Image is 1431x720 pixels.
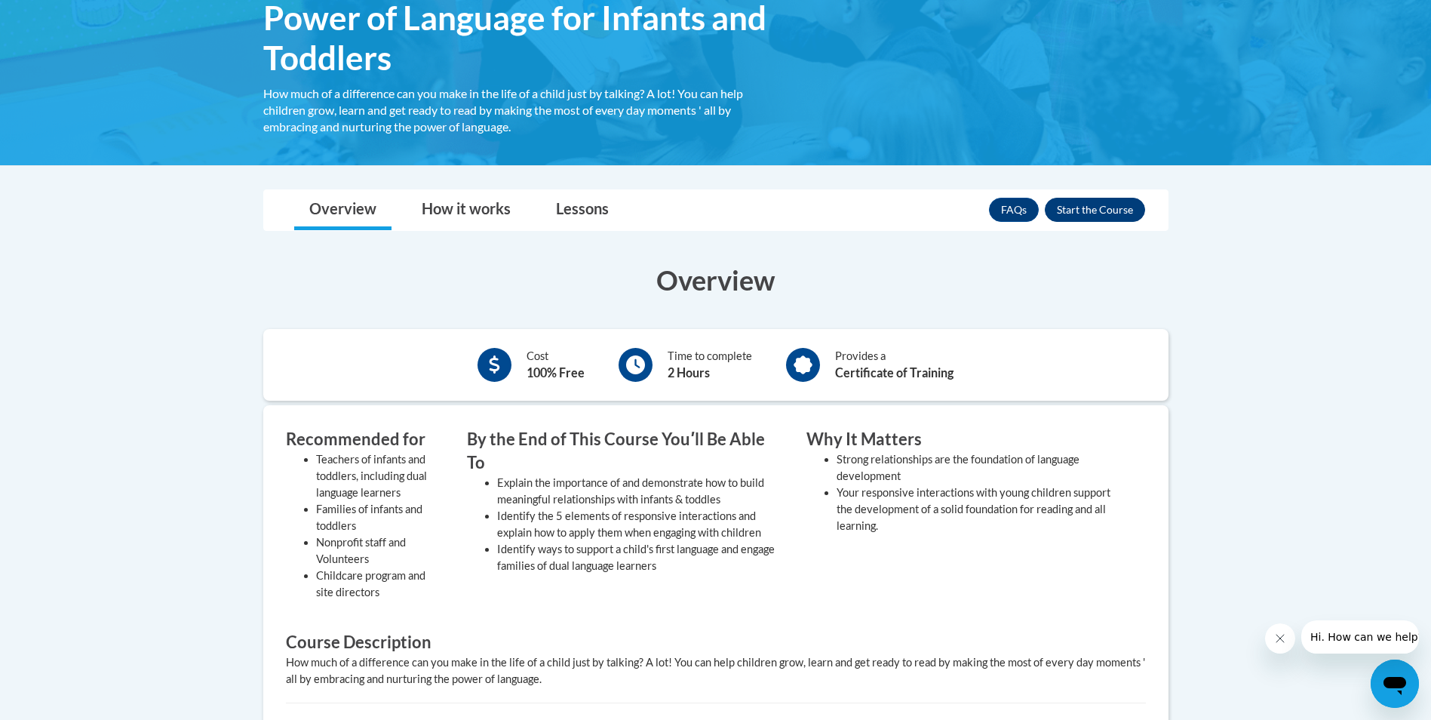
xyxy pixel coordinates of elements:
[497,508,784,541] li: Identify the 5 elements of responsive interactions and explain how to apply them when engaging wi...
[316,451,444,501] li: Teachers of infants and toddlers, including dual language learners
[806,428,1123,451] h3: Why It Matters
[541,190,624,230] a: Lessons
[263,85,784,135] div: How much of a difference can you make in the life of a child just by talking? A lot! You can help...
[837,451,1123,485] li: Strong relationships are the foundation of language development
[294,190,392,230] a: Overview
[407,190,526,230] a: How it works
[1371,660,1419,708] iframe: Button to launch messaging window
[497,475,784,508] li: Explain the importance of and demonstrate how to build meaningful relationships with infants & to...
[286,428,444,451] h3: Recommended for
[467,428,784,475] h3: By the End of This Course Youʹll Be Able To
[1045,198,1145,222] button: Enroll
[527,365,585,380] b: 100% Free
[316,534,444,568] li: Nonprofit staff and Volunteers
[1301,620,1419,654] iframe: Message from company
[286,654,1146,688] div: How much of a difference can you make in the life of a child just by talking? A lot! You can help...
[835,348,953,382] div: Provides a
[316,568,444,601] li: Childcare program and site directors
[9,11,122,23] span: Hi. How can we help?
[1265,623,1295,654] iframe: Close message
[668,348,752,382] div: Time to complete
[989,198,1039,222] a: FAQs
[835,365,953,380] b: Certificate of Training
[668,365,710,380] b: 2 Hours
[316,501,444,534] li: Families of infants and toddlers
[286,631,1146,654] h3: Course Description
[837,485,1123,534] li: Your responsive interactions with young children support the development of a solid foundation fo...
[497,541,784,574] li: Identify ways to support a child's first language and engage families of dual language learners
[263,261,1168,299] h3: Overview
[527,348,585,382] div: Cost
